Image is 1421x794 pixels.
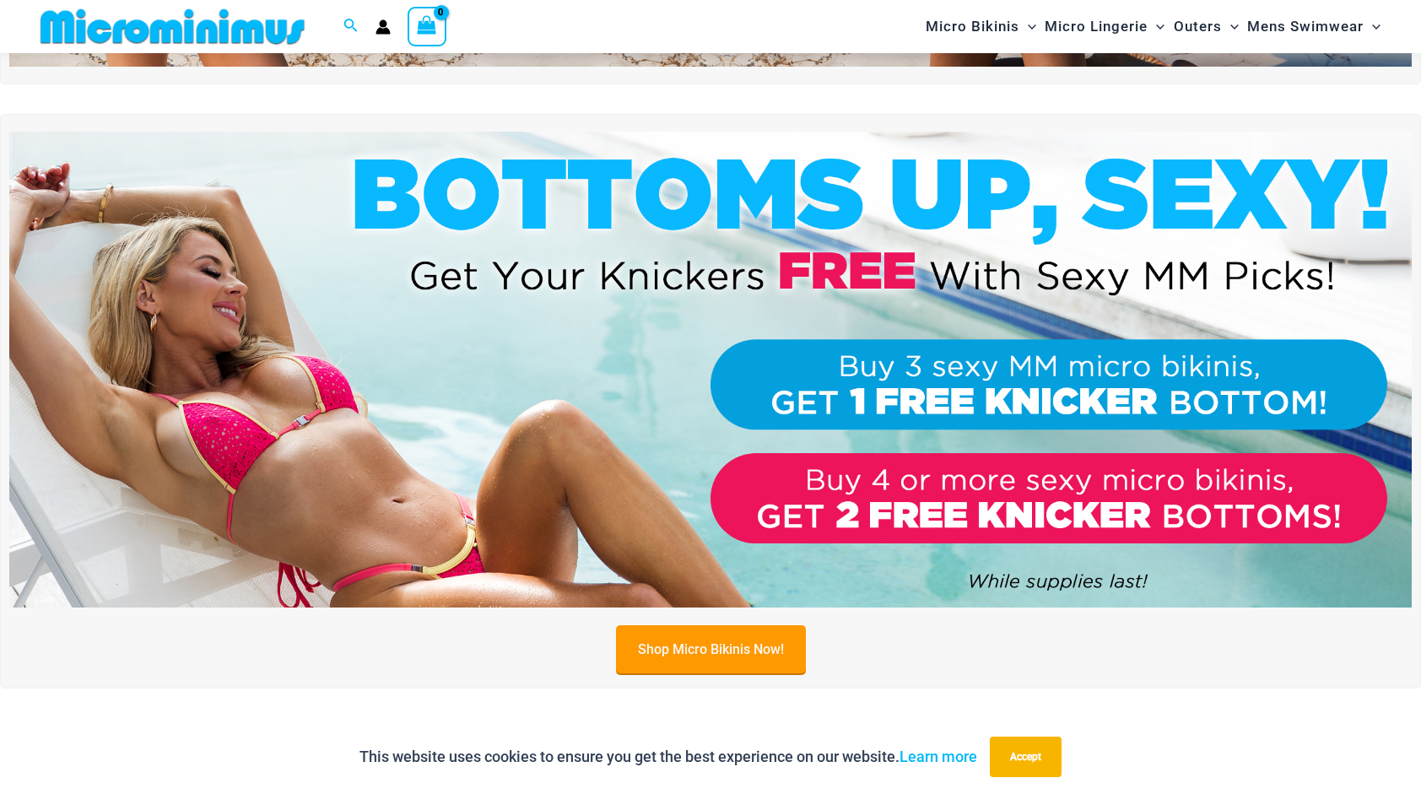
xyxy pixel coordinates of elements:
[926,5,1019,48] span: Micro Bikinis
[990,737,1062,777] button: Accept
[1045,5,1148,48] span: Micro Lingerie
[343,16,359,37] a: Search icon link
[1148,5,1164,48] span: Menu Toggle
[919,3,1387,51] nav: Site Navigation
[1174,5,1222,48] span: Outers
[359,744,977,770] p: This website uses cookies to ensure you get the best experience on our website.
[921,5,1040,48] a: Micro BikinisMenu ToggleMenu Toggle
[9,132,1412,608] img: Buy 3 or 4 Bikinis Get Free Knicker Promo
[408,7,446,46] a: View Shopping Cart, empty
[34,8,311,46] img: MM SHOP LOGO FLAT
[616,625,806,673] a: Shop Micro Bikinis Now!
[1364,5,1380,48] span: Menu Toggle
[1040,5,1169,48] a: Micro LingerieMenu ToggleMenu Toggle
[1222,5,1239,48] span: Menu Toggle
[1247,5,1364,48] span: Mens Swimwear
[1019,5,1036,48] span: Menu Toggle
[900,748,977,765] a: Learn more
[376,19,391,35] a: Account icon link
[1170,5,1243,48] a: OutersMenu ToggleMenu Toggle
[1243,5,1385,48] a: Mens SwimwearMenu ToggleMenu Toggle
